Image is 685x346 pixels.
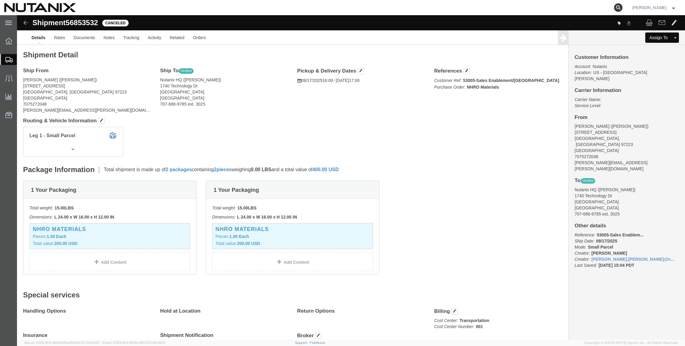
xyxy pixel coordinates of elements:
button: [PERSON_NAME] [632,4,677,11]
a: Support [295,341,310,344]
span: Client: 2025.19.0-129fbcf [102,341,165,344]
span: [DATE] 09:39:01 [141,341,165,344]
img: logo [4,3,76,12]
span: Server: 2025.19.0-49328d0a35e [24,341,100,344]
a: Feedback [310,341,325,344]
iframe: FS Legacy Container [17,15,685,340]
span: Copyright © [DATE]-[DATE] Agistix Inc., All Rights Reserved [584,340,678,345]
span: Ray Hirata [632,4,667,11]
span: [DATE] 09:50:51 [75,341,100,344]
